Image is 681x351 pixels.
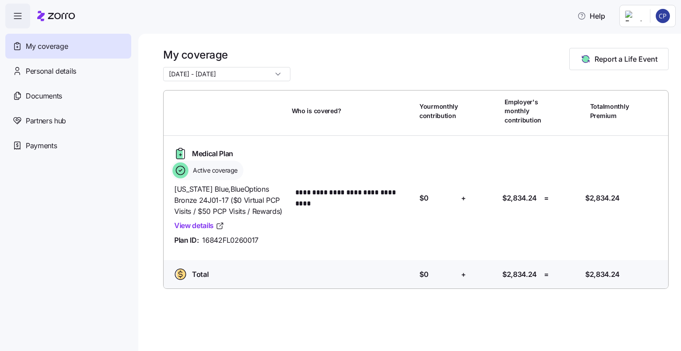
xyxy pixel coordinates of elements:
span: = [544,269,549,280]
span: My coverage [26,41,68,52]
a: My coverage [5,34,131,59]
span: Total monthly Premium [590,102,629,120]
span: [US_STATE] Blue , BlueOptions Bronze 24J01-17 ($0 Virtual PCP Visits / $50 PCP Visits / Rewards) [174,184,285,217]
img: 5db644ae232f32ca29b9f29c754433f8 [656,9,670,23]
span: $2,834.24 [502,193,537,204]
span: $2,834.24 [502,269,537,280]
span: $0 [419,269,428,280]
span: Report a Life Event [595,54,658,64]
span: Total [192,269,208,280]
a: Partners hub [5,108,131,133]
span: + [461,269,466,280]
span: $2,834.24 [585,269,620,280]
span: Employer's monthly contribution [505,98,541,125]
h1: My coverage [163,48,290,62]
button: Help [570,7,612,25]
span: Personal details [26,66,76,77]
span: Partners hub [26,115,66,126]
span: Payments [26,140,57,151]
img: Employer logo [625,11,643,21]
span: = [544,193,549,204]
span: $2,834.24 [585,193,620,204]
a: Personal details [5,59,131,83]
span: 16842FL0260017 [202,235,258,246]
span: $0 [419,193,428,204]
a: Documents [5,83,131,108]
span: Your monthly contribution [419,102,458,120]
span: + [461,193,466,204]
a: Payments [5,133,131,158]
span: Documents [26,91,62,102]
span: Who is covered? [292,106,341,115]
span: Active coverage [190,166,238,175]
span: Plan ID: [174,235,199,246]
span: Medical Plan [192,148,233,159]
a: View details [174,220,224,231]
span: Help [577,11,605,21]
button: Report a Life Event [569,48,669,70]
